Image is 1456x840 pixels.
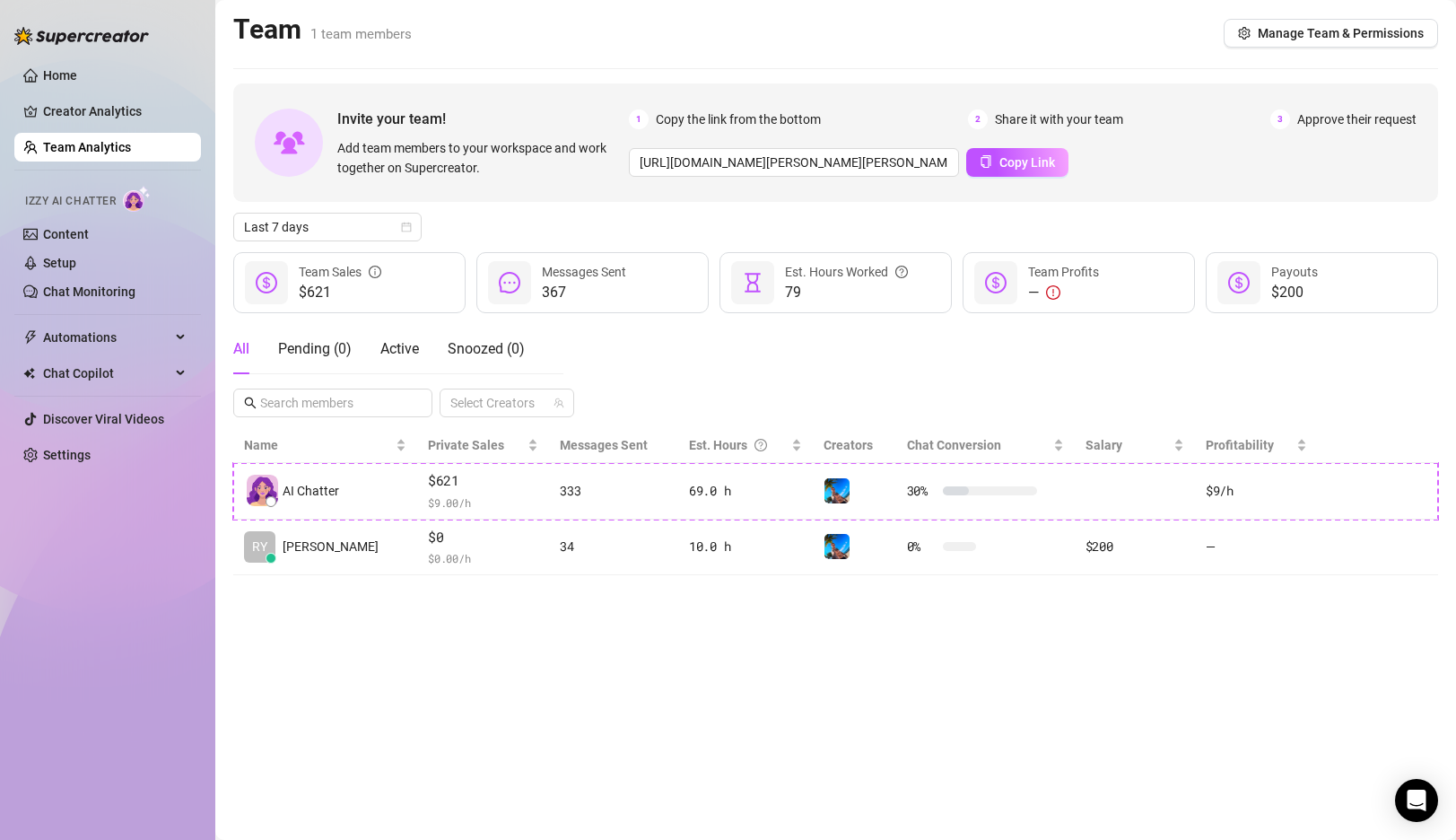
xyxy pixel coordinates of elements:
[1028,282,1099,303] div: —
[244,397,257,409] span: search
[1271,282,1318,303] span: $200
[689,537,802,556] div: 10.0 h
[985,272,1007,293] span: dollar-circle
[542,265,626,279] span: Messages Sent
[1206,481,1307,501] div: $9 /h
[895,262,908,282] span: question-circle
[43,359,170,388] span: Chat Copilot
[244,435,392,455] span: Name
[1206,438,1274,452] span: Profitability
[310,26,412,42] span: 1 team members
[966,148,1068,177] button: Copy Link
[23,367,35,380] img: Chat Copilot
[907,537,936,556] span: 0 %
[999,155,1055,170] span: Copy Link
[247,475,278,506] img: izzy-ai-chatter-avatar-DDCN_rTZ.svg
[283,537,379,556] span: [PERSON_NAME]
[23,330,38,345] span: thunderbolt
[1258,26,1424,40] span: Manage Team & Permissions
[43,412,164,426] a: Discover Viral Videos
[1238,27,1251,39] span: setting
[380,340,419,357] span: Active
[907,481,936,501] span: 30 %
[43,227,89,241] a: Content
[14,27,149,45] img: logo-BBDzfeDw.svg
[1046,285,1060,300] span: exclamation-circle
[448,340,525,357] span: Snoozed ( 0 )
[43,284,135,299] a: Chat Monitoring
[233,428,417,463] th: Name
[299,282,381,303] span: $621
[283,481,339,501] span: AI Chatter
[1085,438,1122,452] span: Salary
[369,262,381,282] span: info-circle
[1028,265,1099,279] span: Team Profits
[428,527,538,548] span: $0
[25,193,116,210] span: Izzy AI Chatter
[428,438,504,452] span: Private Sales
[689,481,802,501] div: 69.0 h
[43,68,77,83] a: Home
[428,494,538,512] span: $ 9.00 /h
[256,272,277,293] span: dollar-circle
[554,398,564,408] span: team
[542,282,626,303] span: 367
[278,338,352,360] div: Pending ( 0 )
[233,13,412,47] h2: Team
[401,222,412,232] span: calendar
[337,138,622,178] span: Add team members to your workspace and work together on Supercreator.
[43,323,170,352] span: Automations
[824,534,850,559] img: Ryan
[742,272,763,293] span: hourglass
[629,109,649,129] span: 1
[907,438,1001,452] span: Chat Conversion
[1085,537,1184,556] div: $200
[968,109,988,129] span: 2
[299,262,381,282] div: Team Sales
[43,256,76,270] a: Setup
[428,549,538,567] span: $ 0.00 /h
[1270,109,1290,129] span: 3
[813,428,896,463] th: Creators
[123,186,151,212] img: AI Chatter
[43,140,131,154] a: Team Analytics
[1224,19,1438,48] button: Manage Team & Permissions
[560,438,648,452] span: Messages Sent
[260,393,407,413] input: Search members
[1195,520,1318,576] td: —
[560,481,667,501] div: 333
[337,108,629,130] span: Invite your team!
[1271,265,1318,279] span: Payouts
[785,262,908,282] div: Est. Hours Worked
[233,338,249,360] div: All
[244,214,411,241] span: Last 7 days
[252,537,267,556] span: RY
[428,470,538,492] span: $621
[43,448,91,462] a: Settings
[560,537,667,556] div: 34
[1228,272,1250,293] span: dollar-circle
[656,109,821,129] span: Copy the link from the bottom
[43,97,187,126] a: Creator Analytics
[689,435,788,455] div: Est. Hours
[1395,779,1438,822] div: Open Intercom Messenger
[824,478,850,503] img: Ryan
[785,282,908,303] span: 79
[1297,109,1417,129] span: Approve their request
[995,109,1123,129] span: Share it with your team
[754,435,767,455] span: question-circle
[499,272,520,293] span: message
[980,155,992,168] span: copy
